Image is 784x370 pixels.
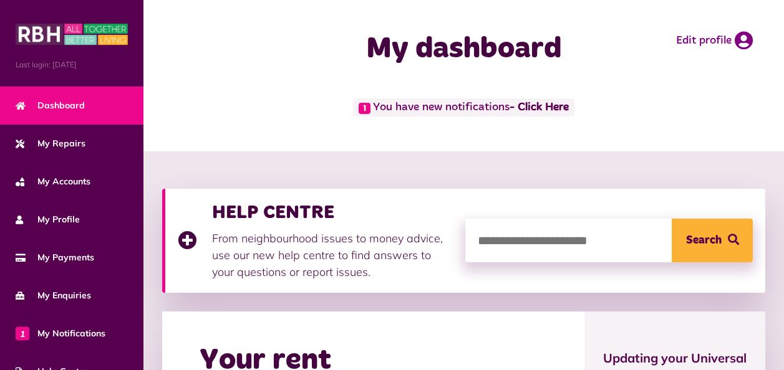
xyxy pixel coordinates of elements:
[359,103,370,114] span: 1
[16,99,85,112] span: Dashboard
[16,59,128,70] span: Last login: [DATE]
[353,98,574,116] span: You have new notifications
[16,251,94,264] span: My Payments
[16,326,29,340] span: 1
[16,137,85,150] span: My Repairs
[16,289,91,302] span: My Enquiries
[676,31,753,50] a: Edit profile
[212,201,453,224] h3: HELP CENTRE
[316,31,612,67] h1: My dashboard
[16,213,80,226] span: My Profile
[16,22,128,47] img: MyRBH
[510,102,569,113] a: - Click Here
[16,175,90,188] span: My Accounts
[212,230,453,280] p: From neighbourhood issues to money advice, use our new help centre to find answers to your questi...
[16,327,105,340] span: My Notifications
[672,219,753,262] button: Search
[686,219,722,262] span: Search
